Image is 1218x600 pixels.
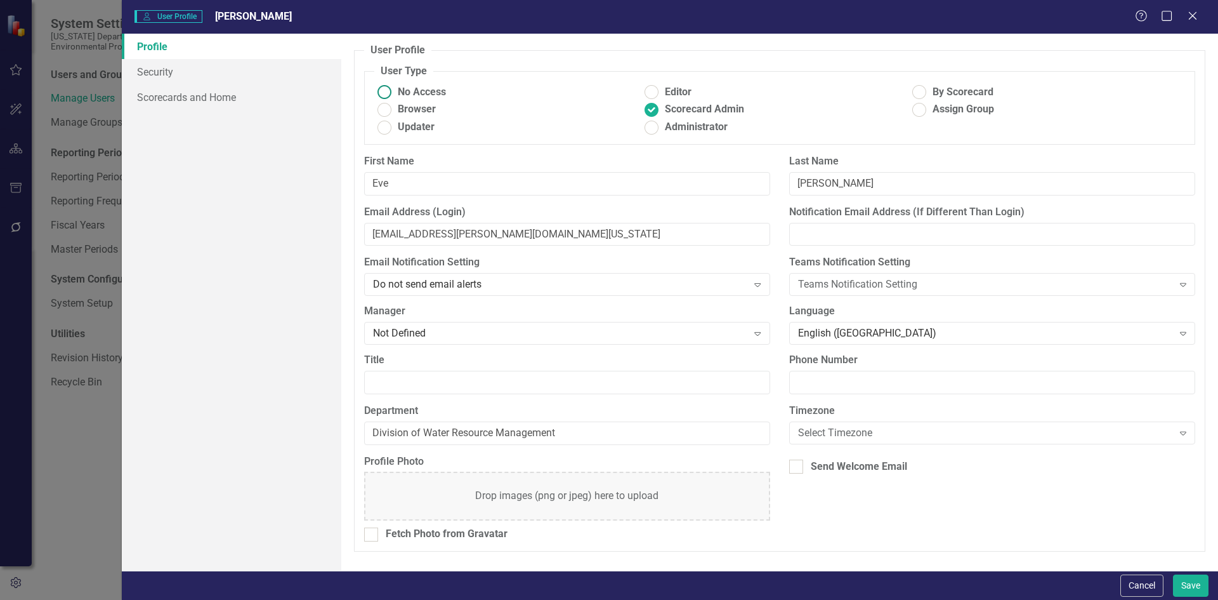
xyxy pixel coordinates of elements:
span: Updater [398,120,435,135]
span: By Scorecard [933,85,993,100]
label: Title [364,353,770,368]
legend: User Profile [364,43,431,58]
a: Scorecards and Home [122,84,341,110]
legend: User Type [374,64,433,79]
div: Drop images (png or jpeg) here to upload [475,489,658,503]
span: Browser [398,102,436,117]
label: Manager [364,304,770,319]
div: Do not send email alerts [373,277,748,292]
span: Editor [665,85,691,100]
div: Not Defined [373,326,748,341]
button: Save [1173,575,1208,597]
span: No Access [398,85,446,100]
label: Email Notification Setting [364,255,770,270]
span: Scorecard Admin [665,102,744,117]
div: Select Timezone [798,425,1173,440]
label: Timezone [789,404,1195,418]
a: Security [122,59,341,84]
label: Email Address (Login) [364,205,770,220]
div: Teams Notification Setting [798,277,1173,292]
div: Send Welcome Email [811,460,907,474]
label: Department [364,404,770,418]
div: Fetch Photo from Gravatar [386,527,507,542]
span: Assign Group [933,102,994,117]
span: [PERSON_NAME] [215,10,292,22]
button: Cancel [1120,575,1163,597]
label: Last Name [789,154,1195,169]
a: Profile [122,34,341,59]
label: Notification Email Address (If Different Than Login) [789,205,1195,220]
label: Teams Notification Setting [789,255,1195,270]
label: Phone Number [789,353,1195,368]
label: First Name [364,154,770,169]
label: Language [789,304,1195,319]
div: English ([GEOGRAPHIC_DATA]) [798,326,1173,341]
span: User Profile [134,10,202,23]
label: Profile Photo [364,455,770,469]
span: Administrator [665,120,728,135]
